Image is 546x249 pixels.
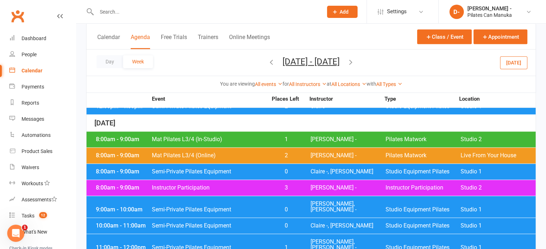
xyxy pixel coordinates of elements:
div: Workouts [22,181,43,186]
a: Workouts [9,176,76,192]
a: What's New [9,224,76,240]
strong: Type [384,96,459,102]
span: Studio 1 [461,223,536,229]
div: 12:00pm - 1:00pm [94,104,151,109]
span: Studio 2 [461,185,536,191]
strong: for [283,81,289,87]
span: [PERSON_NAME] - [311,137,386,142]
a: All Locations [331,81,367,87]
input: Search... [94,7,318,17]
a: Messages [9,111,76,127]
span: Semi-Private Pilates Equipment [151,104,267,109]
a: Calendar [9,63,76,79]
div: 8:00am - 9:00am [94,185,151,191]
div: 8:00am - 9:00am [94,137,151,142]
div: People [22,52,37,57]
span: Studio 1 [461,104,536,109]
span: [PERSON_NAME] - [311,185,386,191]
button: Agenda [131,34,150,49]
div: Tasks [22,213,34,219]
div: 9:00am - 10:00am [94,207,151,212]
a: Reports [9,95,76,111]
strong: Event [151,96,266,102]
span: 0 [267,223,305,229]
span: 2 [267,104,305,109]
a: Waivers [9,159,76,176]
span: 1 [22,225,28,230]
strong: at [327,81,331,87]
button: Class / Event [417,29,472,44]
span: 0 [267,169,305,174]
span: Mat Pilates L3/4 (Online) [151,153,267,158]
strong: Places Left [266,96,304,102]
div: Calendar [22,68,42,73]
button: Calendar [97,34,120,49]
span: Claire -, [PERSON_NAME] [311,223,386,229]
button: Week [123,55,153,68]
button: Add [327,6,358,18]
span: Semi-Private Pilates Equipment [151,169,267,174]
span: Mat Pilates L3/4 (In-Studio) [151,137,267,142]
button: Online Meetings [229,34,270,49]
a: All Types [376,81,402,87]
span: 1 [267,137,305,142]
strong: with [367,81,376,87]
span: Instructor Participation [386,185,461,191]
span: Studio 2 [461,137,536,142]
a: Product Sales [9,143,76,159]
span: Pilates Matwork [386,137,461,142]
span: Claire - [311,104,386,109]
div: What's New [22,229,47,235]
div: 8:00am - 9:00am [94,169,151,174]
span: Studio Equipment Pilates [386,223,461,229]
div: Assessments [22,197,57,202]
span: 0 [267,207,305,212]
div: [PERSON_NAME] - [467,5,512,12]
button: [DATE] [500,56,527,69]
span: Semi-Private Pilates Equipment [151,207,267,212]
button: Trainers [198,34,218,49]
span: Settings [387,4,407,20]
div: 10:00am - 11:00am [94,223,151,229]
span: Live From Your House [461,153,536,158]
button: Appointment [473,29,527,44]
div: 8:00am - 9:00am [94,153,151,158]
div: Waivers [22,164,39,170]
span: Studio Equipment Pilates [386,104,461,109]
span: 2 [267,153,305,158]
span: Studio 1 [461,207,536,212]
a: Tasks 12 [9,208,76,224]
span: [PERSON_NAME], [PERSON_NAME] - [311,201,386,212]
div: Pilates Can Manuka [467,12,512,18]
span: Studio Equipment Pilates [386,169,461,174]
a: All events [255,81,283,87]
strong: You are viewing [220,81,255,87]
div: Product Sales [22,148,52,154]
a: Dashboard [9,30,76,47]
div: [DATE] [87,115,536,131]
span: 3 [267,185,305,191]
span: Semi-Private Pilates Equipment [151,223,267,229]
span: [PERSON_NAME] - [311,153,386,158]
strong: Instructor [309,96,384,102]
span: Instructor Participation [151,185,267,191]
a: All Instructors [289,81,327,87]
button: Free Trials [161,34,187,49]
div: Payments [22,84,44,90]
span: Claire -, [PERSON_NAME] [311,169,386,174]
span: 12 [39,212,47,218]
div: Automations [22,132,51,138]
button: Day [97,55,123,68]
button: [DATE] - [DATE] [283,56,340,66]
a: People [9,47,76,63]
a: Assessments [9,192,76,208]
span: Pilates Matwork [386,153,461,158]
a: Payments [9,79,76,95]
div: Reports [22,100,39,106]
span: Studio 1 [461,169,536,174]
strong: Location [459,96,534,102]
a: Automations [9,127,76,143]
a: Clubworx [9,7,27,25]
span: Studio Equipment Pilates [386,207,461,212]
div: D- [449,5,464,19]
